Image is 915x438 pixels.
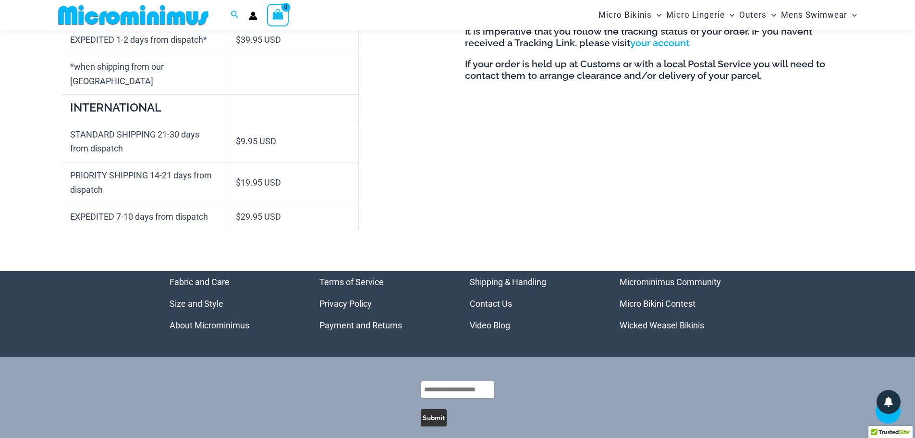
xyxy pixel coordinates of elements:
nav: Menu [170,271,296,336]
aside: Footer Widget 1 [170,271,296,336]
a: Size and Style [170,299,223,309]
strong: If your order is held up at Customs or with a local Postal Service you will need to contact them ... [465,58,825,81]
a: Micro BikinisMenu ToggleMenu Toggle [596,3,664,27]
span: Menu Toggle [767,3,776,27]
a: Contact Us [470,299,512,309]
td: *when shipping from our [GEOGRAPHIC_DATA] [61,53,227,95]
td: $29.95 USD [227,203,359,230]
span: Menu Toggle [652,3,661,27]
a: Video Blog [470,320,510,330]
td: STANDARD SHIPPING 21-30 days from dispatch [61,121,227,163]
img: MM SHOP LOGO FLAT [54,4,212,26]
a: OutersMenu ToggleMenu Toggle [737,3,779,27]
a: Account icon link [249,12,257,20]
strong: INTERNATIONAL [70,100,161,114]
span: Menu Toggle [725,3,734,27]
td: EXPEDITED 1-2 days from dispatch* [61,27,227,54]
a: Microminimus Community [620,277,721,287]
span: Micro Lingerie [666,3,725,27]
a: View Shopping Cart, empty [267,4,289,26]
nav: Menu [470,271,596,336]
td: $19.95 USD [227,163,359,204]
a: Wicked Weasel Bikinis [620,320,704,330]
a: About Microminimus [170,320,249,330]
a: Shipping & Handling [470,277,546,287]
td: PRIORITY SHIPPING 14-21 days from dispatch [61,163,227,204]
a: your account [630,37,689,49]
nav: Menu [319,271,446,336]
a: Privacy Policy [319,299,372,309]
span: Micro Bikinis [598,3,652,27]
a: Mens SwimwearMenu ToggleMenu Toggle [779,3,859,27]
span: Outers [739,3,767,27]
strong: It is imperative that you follow the tracking status of your order. IF you havent received a Trac... [465,25,812,49]
td: $9.95 USD [227,121,359,163]
a: Micro LingerieMenu ToggleMenu Toggle [664,3,737,27]
a: Search icon link [231,9,239,21]
a: Terms of Service [319,277,384,287]
aside: Footer Widget 2 [319,271,446,336]
nav: Menu [620,271,746,336]
span: Menu Toggle [847,3,857,27]
td: EXPEDITED 7-10 days from dispatch [61,203,227,230]
a: Fabric and Care [170,277,230,287]
aside: Footer Widget 3 [470,271,596,336]
td: $39.95 USD [227,27,359,54]
nav: Site Navigation [595,1,861,29]
span: Mens Swimwear [781,3,847,27]
button: Submit [421,409,447,426]
aside: Footer Widget 4 [620,271,746,336]
a: Micro Bikini Contest [620,299,695,309]
a: Payment and Returns [319,320,402,330]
